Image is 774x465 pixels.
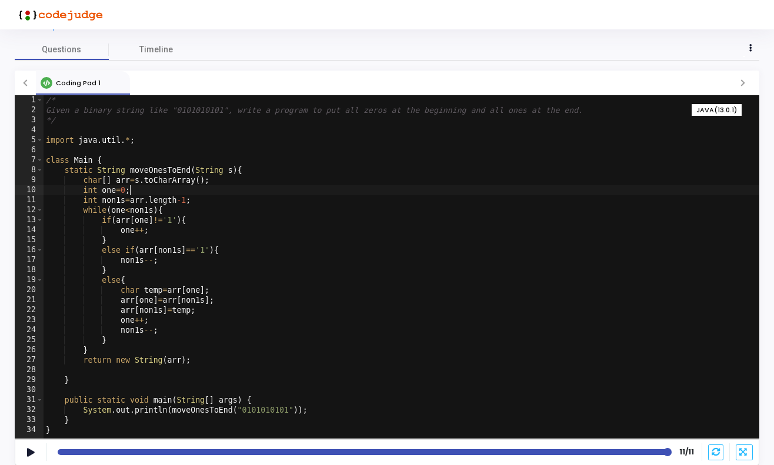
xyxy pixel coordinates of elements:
span: Coding Pad 1 [56,78,101,88]
div: 26 [15,345,44,355]
div: 5 [15,135,44,145]
div: 15 [15,235,44,245]
span: JAVA(13.0.1) [696,105,737,115]
div: 25 [15,335,44,345]
div: 12 [15,205,44,215]
div: 32 [15,405,44,415]
div: 30 [15,385,44,395]
div: 9 [15,175,44,185]
div: 24 [15,325,44,335]
div: 16 [15,245,44,255]
strong: 11/11 [678,447,696,457]
img: logo [15,3,103,26]
div: 33 [15,415,44,425]
div: 6 [15,145,44,155]
div: 4 [15,125,44,135]
div: 29 [15,375,44,385]
div: 19 [15,275,44,285]
div: 14 [15,225,44,235]
div: 10 [15,185,44,195]
div: 23 [15,315,44,325]
div: 17 [15,255,44,265]
div: 11 [15,195,44,205]
div: 27 [15,355,44,365]
div: 1 [15,95,44,105]
div: 13 [15,215,44,225]
span: Questions [15,44,109,56]
div: 2 [15,105,44,115]
div: 3 [15,115,44,125]
div: 20 [15,285,44,295]
div: 22 [15,305,44,315]
div: 28 [15,365,44,375]
a: View Description [15,23,80,31]
div: 31 [15,395,44,405]
div: 18 [15,265,44,275]
span: Timeline [139,44,173,56]
div: 21 [15,295,44,305]
div: 34 [15,425,44,435]
div: 8 [15,165,44,175]
div: 7 [15,155,44,165]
